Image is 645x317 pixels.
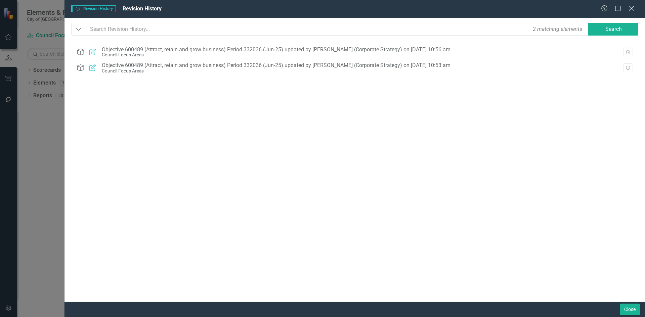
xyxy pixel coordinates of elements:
[102,68,450,73] div: Council Focus Areas
[86,23,589,36] input: Search Revision History...
[102,52,450,57] div: Council Focus Areas
[71,5,116,12] span: Revision History
[102,62,450,68] div: Objective 600489 (Attract, retain and grow business) Period 332036 (Jun-25) updated by [PERSON_NA...
[123,5,162,12] span: Revision History
[531,23,584,35] div: 2 matching elements
[620,304,640,315] button: Close
[102,47,450,53] div: Objective 600489 (Attract, retain and grow business) Period 332036 (Jun-25) updated by [PERSON_NA...
[588,23,639,36] button: Search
